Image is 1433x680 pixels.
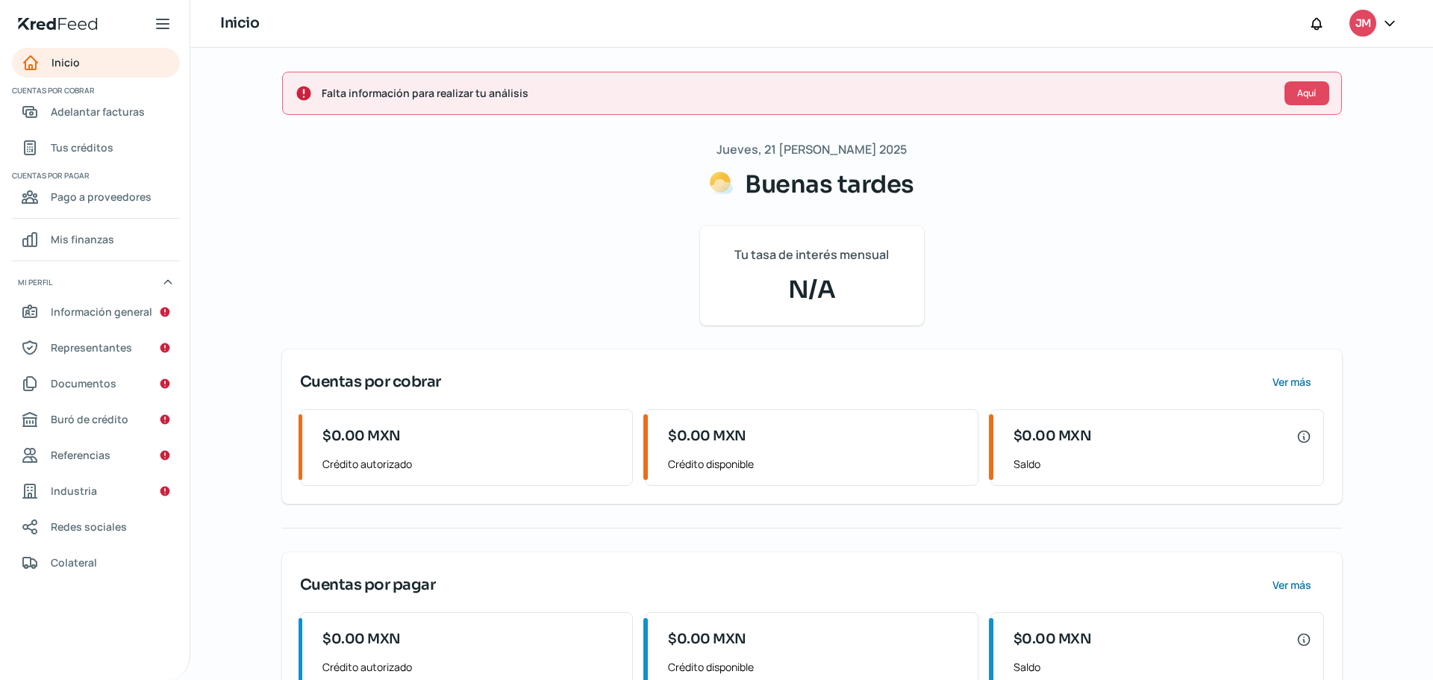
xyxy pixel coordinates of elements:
[668,629,746,649] span: $0.00 MXN
[12,297,180,327] a: Información general
[322,84,1273,102] span: Falta información para realizar tu análisis
[1273,580,1311,590] span: Ver más
[1261,570,1324,600] button: Ver más
[1355,15,1370,33] span: JM
[1014,629,1092,649] span: $0.00 MXN
[12,440,180,470] a: Referencias
[322,426,401,446] span: $0.00 MXN
[668,658,966,676] span: Crédito disponible
[18,275,52,289] span: Mi perfil
[1261,367,1324,397] button: Ver más
[745,169,914,199] span: Buenas tardes
[51,302,152,321] span: Información general
[51,481,97,500] span: Industria
[12,169,178,182] span: Cuentas por pagar
[51,53,80,72] span: Inicio
[716,139,907,160] span: Jueves, 21 [PERSON_NAME] 2025
[12,84,178,97] span: Cuentas por cobrar
[51,138,113,157] span: Tus créditos
[734,244,889,266] span: Tu tasa de interés mensual
[718,272,906,308] span: N/A
[1014,455,1311,473] span: Saldo
[1284,81,1329,105] button: Aquí
[300,574,436,596] span: Cuentas por pagar
[51,374,116,393] span: Documentos
[12,97,180,127] a: Adelantar facturas
[12,133,180,163] a: Tus créditos
[12,512,180,542] a: Redes sociales
[51,338,132,357] span: Representantes
[12,48,180,78] a: Inicio
[12,333,180,363] a: Representantes
[51,230,114,249] span: Mis finanzas
[12,182,180,212] a: Pago a proveedores
[51,553,97,572] span: Colateral
[12,369,180,399] a: Documentos
[51,446,110,464] span: Referencias
[12,405,180,434] a: Buró de crédito
[1014,658,1311,676] span: Saldo
[322,658,620,676] span: Crédito autorizado
[1273,377,1311,387] span: Ver más
[12,225,180,255] a: Mis finanzas
[51,102,145,121] span: Adelantar facturas
[668,426,746,446] span: $0.00 MXN
[12,476,180,506] a: Industria
[1014,426,1092,446] span: $0.00 MXN
[51,187,152,206] span: Pago a proveedores
[12,548,180,578] a: Colateral
[322,629,401,649] span: $0.00 MXN
[1297,89,1316,98] span: Aquí
[709,171,733,195] img: Saludos
[220,13,259,34] h1: Inicio
[668,455,966,473] span: Crédito disponible
[300,371,441,393] span: Cuentas por cobrar
[51,410,128,428] span: Buró de crédito
[51,517,127,536] span: Redes sociales
[322,455,620,473] span: Crédito autorizado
